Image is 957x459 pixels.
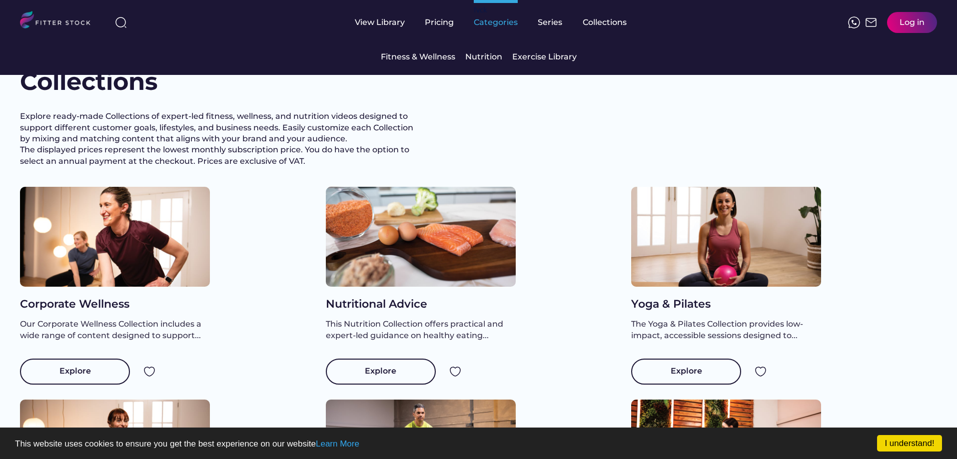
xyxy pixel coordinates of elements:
div: Nutritional Advice [326,297,516,312]
p: This website uses cookies to ensure you get the best experience on our website [15,440,942,448]
div: Nutrition [465,51,502,62]
div: This Nutrition Collection offers practical and expert-led guidance on healthy eating... [326,319,516,341]
img: Group%201000002324.svg [449,366,461,378]
img: Group%201000002324.svg [143,366,155,378]
img: meteor-icons_whatsapp%20%281%29.svg [848,16,860,28]
div: Collections [583,17,627,28]
div: Exercise Library [512,51,577,62]
div: View Library [355,17,405,28]
div: The Yoga & Pilates Collection provides low-impact, accessible sessions designed to... [631,319,821,341]
div: Our Corporate Wellness Collection includes a wide range of content designed to support... [20,319,210,341]
img: Group%201000002324.svg [755,366,767,378]
div: Series [538,17,563,28]
div: Categories [474,17,518,28]
div: Explore [671,366,702,378]
div: Explore [365,366,396,378]
h2: Explore ready-made Collections of expert-led fitness, wellness, and nutrition videos designed to ... [20,111,420,167]
img: search-normal%203.svg [115,16,127,28]
div: Corporate Wellness [20,297,210,312]
div: Yoga & Pilates [631,297,821,312]
div: Explore [59,366,91,378]
img: LOGO.svg [20,11,99,31]
div: Fitness & Wellness [381,51,455,62]
div: Pricing [425,17,454,28]
h1: Collections [20,65,157,98]
img: Frame%2051.svg [865,16,877,28]
div: fvck [474,5,487,15]
div: Log in [900,17,925,28]
a: I understand! [877,435,942,452]
a: Learn More [316,439,359,449]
